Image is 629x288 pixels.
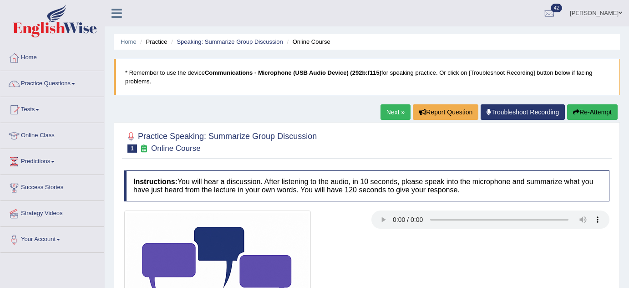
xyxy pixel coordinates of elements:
[124,130,317,153] h2: Practice Speaking: Summarize Group Discussion
[551,4,562,12] span: 42
[0,175,104,198] a: Success Stories
[139,144,149,153] small: Exam occurring question
[0,71,104,94] a: Practice Questions
[284,37,330,46] li: Online Course
[121,38,137,45] a: Home
[0,149,104,172] a: Predictions
[0,227,104,250] a: Your Account
[0,123,104,146] a: Online Class
[138,37,167,46] li: Practice
[0,201,104,224] a: Strategy Videos
[127,144,137,153] span: 1
[0,97,104,120] a: Tests
[114,59,620,95] blockquote: * Remember to use the device for speaking practice. Or click on [Troubleshoot Recording] button b...
[124,170,609,201] h4: You will hear a discussion. After listening to the audio, in 10 seconds, please speak into the mi...
[177,38,283,45] a: Speaking: Summarize Group Discussion
[205,69,381,76] b: Communications - Microphone (USB Audio Device) (292b:f115)
[481,104,565,120] a: Troubleshoot Recording
[567,104,618,120] button: Re-Attempt
[413,104,478,120] button: Report Question
[380,104,411,120] a: Next »
[0,45,104,68] a: Home
[151,144,201,153] small: Online Course
[133,178,178,185] b: Instructions:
